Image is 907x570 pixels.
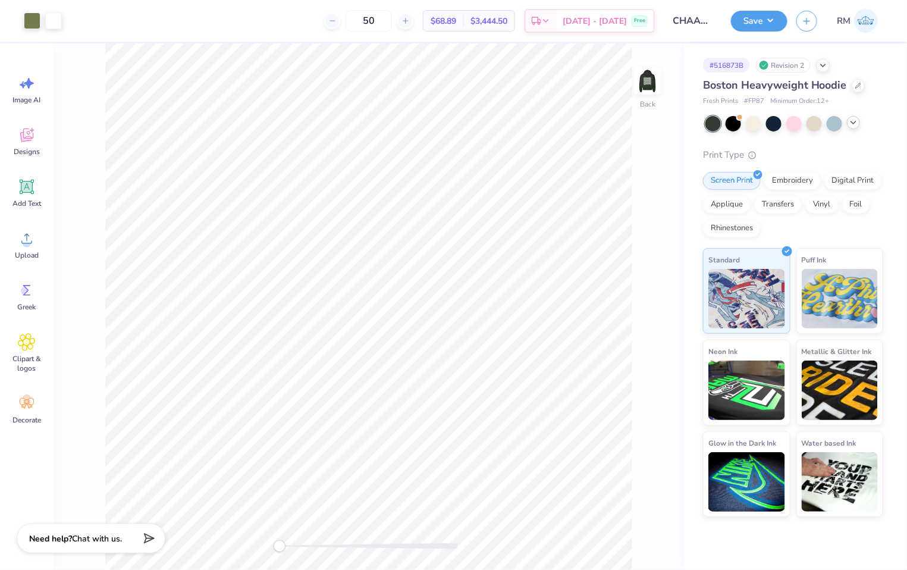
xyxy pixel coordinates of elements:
span: Upload [15,250,39,260]
div: Transfers [754,196,802,214]
input: Untitled Design [664,9,722,33]
span: Fresh Prints [703,96,738,107]
span: Greek [18,302,36,312]
span: Water based Ink [802,437,856,449]
span: Clipart & logos [7,354,46,373]
img: Metallic & Glitter Ink [802,361,878,420]
div: Rhinestones [703,220,761,237]
button: Save [731,11,787,32]
span: RM [837,14,851,28]
div: Digital Print [824,172,882,190]
span: Neon Ink [708,345,737,358]
span: Metallic & Glitter Ink [802,345,872,358]
div: Back [640,99,655,109]
div: Accessibility label [274,540,285,552]
span: # FP87 [744,96,764,107]
div: Foil [842,196,870,214]
span: Glow in the Dark Ink [708,437,776,449]
span: Standard [708,253,740,266]
img: Neon Ink [708,361,785,420]
span: $68.89 [431,15,456,27]
img: Glow in the Dark Ink [708,452,785,512]
span: [DATE] - [DATE] [563,15,627,27]
span: Free [634,17,645,25]
span: Decorate [12,415,41,425]
input: – – [346,10,392,32]
div: Print Type [703,148,883,162]
span: Chat with us. [72,533,122,544]
span: Puff Ink [802,253,827,266]
img: Puff Ink [802,269,878,328]
span: Designs [14,147,40,156]
span: Add Text [12,199,41,208]
div: # 516873B [703,58,750,73]
a: RM [832,9,883,33]
img: Back [636,69,660,93]
div: Embroidery [764,172,821,190]
img: Ronald Manipon [854,9,878,33]
div: Applique [703,196,751,214]
strong: Need help? [29,533,72,544]
div: Vinyl [805,196,839,214]
span: Image AI [13,95,41,105]
div: Screen Print [703,172,761,190]
div: Revision 2 [756,58,811,73]
span: Boston Heavyweight Hoodie [703,78,847,92]
span: Minimum Order: 12 + [770,96,830,107]
span: $3,444.50 [470,15,507,27]
img: Water based Ink [802,452,878,512]
img: Standard [708,269,785,328]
